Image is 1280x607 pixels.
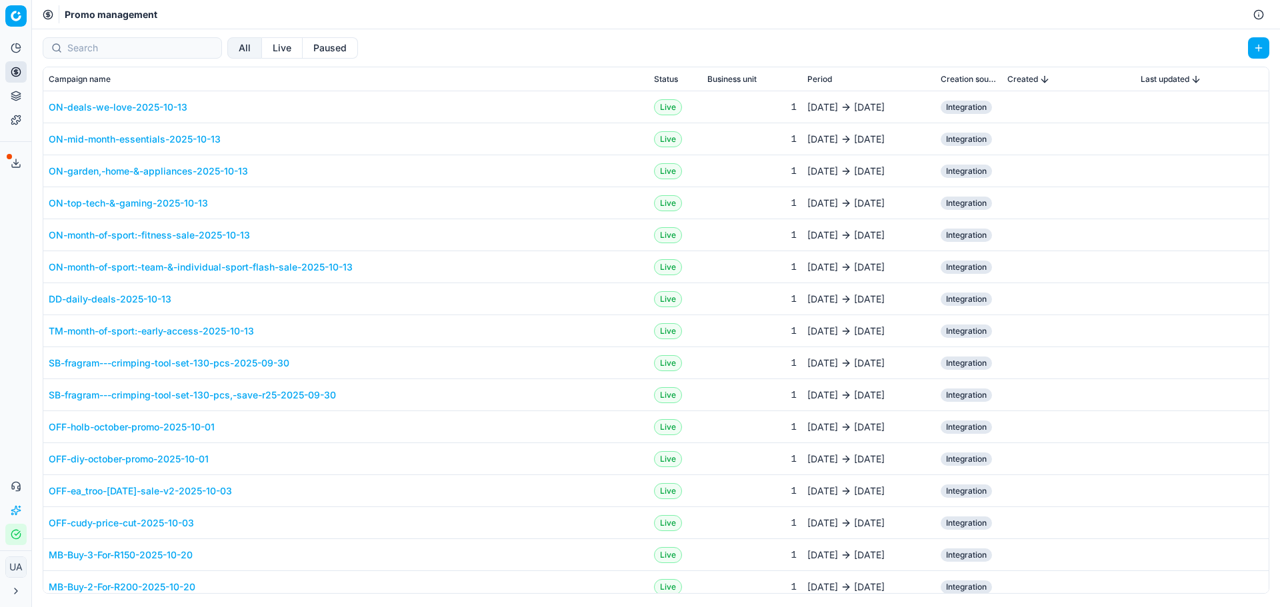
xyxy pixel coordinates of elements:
span: integration [941,516,992,530]
div: 1 [707,261,797,274]
span: [DATE] [854,197,885,210]
button: all [227,37,262,59]
span: integration [941,548,992,562]
span: integration [941,452,992,466]
span: [DATE] [854,101,885,114]
span: Live [654,515,682,531]
div: 1 [707,548,797,562]
span: integration [941,197,992,210]
a: MB-Buy-3-For-R150-2025-10-20 [49,548,193,562]
div: 1 [707,229,797,242]
span: integration [941,484,992,498]
span: Live [654,355,682,371]
span: Live [654,387,682,403]
span: [DATE] [807,356,838,370]
nav: breadcrumb [65,8,157,21]
span: [DATE] [807,229,838,242]
div: 1 [707,516,797,530]
a: ON-top-tech-&-gaming-2025-10-13 [49,197,208,210]
span: [DATE] [854,516,885,530]
span: [DATE] [807,197,838,210]
span: [DATE] [854,324,885,338]
span: Live [654,419,682,435]
span: integration [941,356,992,370]
span: [DATE] [807,165,838,178]
a: ON-month-of-sport:-fitness-sale-2025-10-13 [49,229,250,242]
span: Live [654,131,682,147]
a: OFF-diy-october-promo-2025-10-01 [49,452,209,466]
span: [DATE] [807,324,838,338]
span: [DATE] [854,388,885,402]
a: TM-month-of-sport:-early-access-2025-10-13 [49,324,254,338]
span: integration [941,293,992,306]
span: Creation source [941,74,997,85]
span: integration [941,101,992,114]
a: OFF-holb-october-promo-2025-10-01 [49,420,215,434]
div: 1 [707,133,797,146]
span: integration [941,420,992,434]
span: Live [654,227,682,243]
div: 1 [707,452,797,466]
div: 1 [707,197,797,210]
span: Live [654,579,682,595]
span: [DATE] [807,293,838,306]
span: Live [654,323,682,339]
span: [DATE] [807,101,838,114]
div: 1 [707,324,797,338]
a: SB-fragram---crimping-tool-set-130-pcs,-save-r25-2025-09-30 [49,388,336,402]
span: [DATE] [854,229,885,242]
div: 1 [707,356,797,370]
span: [DATE] [807,133,838,146]
span: [DATE] [854,133,885,146]
span: integration [941,165,992,178]
span: [DATE] [854,452,885,466]
div: 1 [707,293,797,306]
a: ON-month-of-sport:-team-&-individual-sport-flash-sale-2025-10-13 [49,261,353,274]
span: [DATE] [854,420,885,434]
div: 1 [707,101,797,114]
span: [DATE] [807,484,838,498]
div: 1 [707,580,797,594]
span: integration [941,388,992,402]
span: Status [654,74,678,85]
a: ON-garden,-home-&-appliances-2025-10-13 [49,165,248,178]
button: Sorted by Created descending [1038,73,1051,86]
span: [DATE] [854,484,885,498]
span: Live [654,483,682,499]
span: [DATE] [807,548,838,562]
div: 1 [707,484,797,498]
span: [DATE] [854,165,885,178]
span: Campaign name [49,74,111,85]
span: [DATE] [854,261,885,274]
span: [DATE] [854,356,885,370]
span: integration [941,133,992,146]
a: MB-Buy-2-For-R200-2025-10-20 [49,580,195,594]
input: Search [67,41,213,55]
span: [DATE] [854,293,885,306]
div: 1 [707,420,797,434]
span: Live [654,163,682,179]
span: integration [941,229,992,242]
span: [DATE] [807,452,838,466]
span: [DATE] [807,388,838,402]
button: Sorted by Last updated descending [1189,73,1203,86]
span: Live [654,451,682,467]
div: 1 [707,165,797,178]
a: SB-fragram---crimping-tool-set-130-pcs-2025-09-30 [49,356,289,370]
span: [DATE] [807,580,838,594]
span: Live [654,195,682,211]
span: [DATE] [854,548,885,562]
a: ON-deals-we-love-2025-10-13 [49,101,187,114]
span: Live [654,99,682,115]
a: DD-daily-deals-2025-10-13 [49,293,171,306]
span: Live [654,259,682,275]
span: [DATE] [807,261,838,274]
span: Period [807,74,832,85]
a: OFF-cudy-price-cut-2025-10-03 [49,516,194,530]
button: UA [5,556,27,578]
span: Live [654,547,682,563]
span: integration [941,324,992,338]
span: [DATE] [807,420,838,434]
span: Live [654,291,682,307]
button: live [262,37,303,59]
